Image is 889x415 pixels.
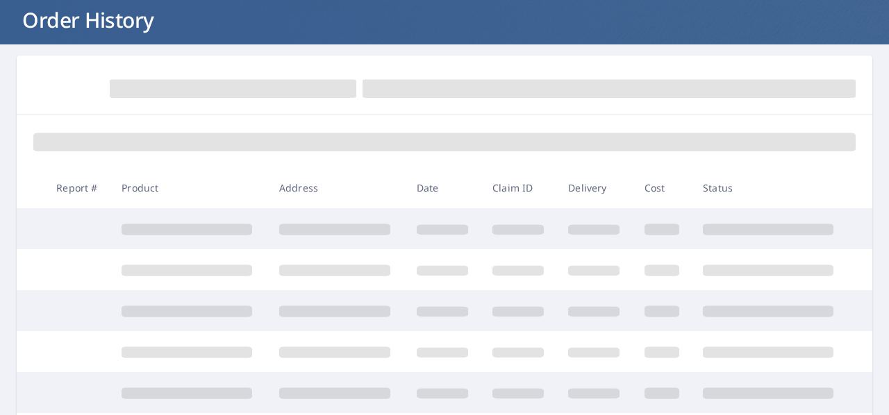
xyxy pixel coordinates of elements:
[45,167,110,208] th: Report #
[481,167,557,208] th: Claim ID
[692,167,849,208] th: Status
[268,167,406,208] th: Address
[557,167,633,208] th: Delivery
[633,167,692,208] th: Cost
[17,6,872,34] h1: Order History
[110,167,268,208] th: Product
[406,167,481,208] th: Date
